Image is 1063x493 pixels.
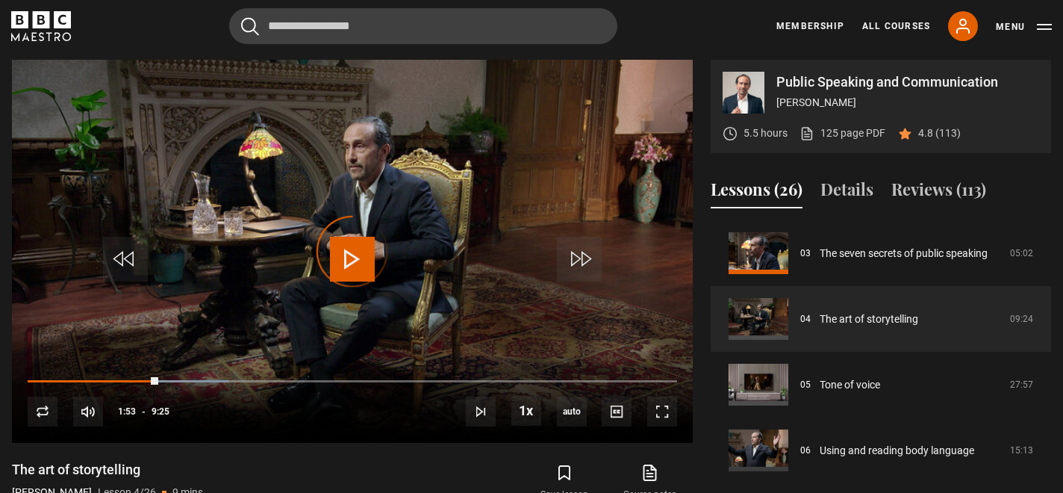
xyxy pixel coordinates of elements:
h1: The art of storytelling [12,461,203,479]
button: Fullscreen [647,397,677,427]
button: Playback Rate [511,396,541,426]
button: Submit the search query [241,17,259,36]
a: Tone of voice [820,377,880,393]
a: All Courses [862,19,930,33]
button: Details [820,177,873,208]
svg: BBC Maestro [11,11,71,41]
p: 4.8 (113) [918,125,961,141]
a: Membership [776,19,844,33]
p: Public Speaking and Communication [776,75,1039,89]
button: Replay [28,397,57,427]
p: [PERSON_NAME] [776,95,1039,111]
a: Using and reading body language [820,443,974,459]
button: Captions [602,397,632,427]
a: 125 page PDF [799,125,885,141]
input: Search [229,8,617,44]
span: 9:25 [152,398,169,425]
a: The seven secrets of public speaking [820,246,988,261]
video-js: Video Player [12,60,693,443]
button: Next Lesson [466,397,496,427]
button: Mute [73,397,103,427]
a: The art of storytelling [820,311,918,327]
div: Progress Bar [28,380,677,383]
button: Lessons (26) [711,177,802,208]
span: auto [557,397,587,427]
button: Toggle navigation [996,19,1052,34]
div: Current quality: 1080p [557,397,587,427]
span: 1:53 [118,398,136,425]
button: Reviews (113) [891,177,986,208]
p: 5.5 hours [744,125,788,141]
span: - [142,406,146,417]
